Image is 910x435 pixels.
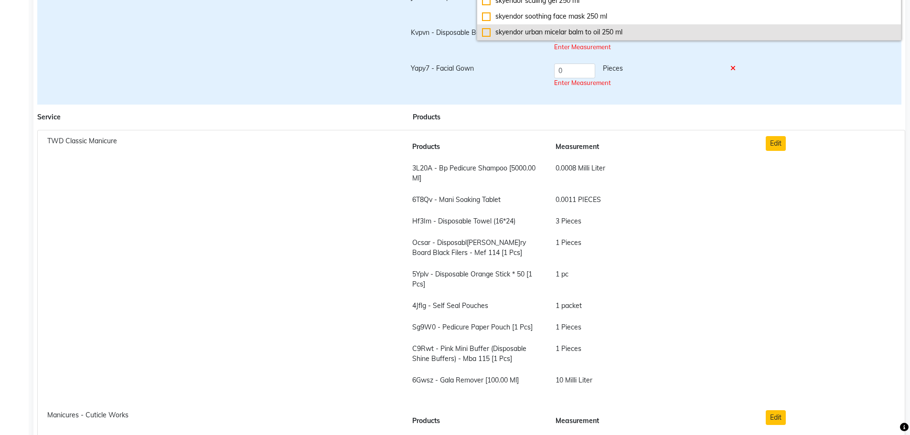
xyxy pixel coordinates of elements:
th: Measurement [550,410,751,432]
th: Measurement [550,136,751,158]
div: skyendor urban micelar balm to oil 250 ml [482,27,897,37]
span: Products [413,113,440,121]
span: 1 pc [556,270,568,278]
td: 5Yplv - Disposable Orange Stick * 50 [1 Pcs] [407,264,550,295]
td: Hf3Im - Disposable Towel (16*24) [407,211,550,232]
span: Manicures - Cuticle Works [47,411,128,419]
th: Products [407,136,550,158]
td: 6Gwsz - Gala Remover [100.00 Ml] [407,370,550,391]
td: 6T8Qv - Mani Soaking Tablet [407,189,550,211]
span: Service [37,113,61,121]
div: Enter Measurement [554,42,719,52]
td: Yapy7 - Facial Gown [405,58,548,94]
span: 10 Milli Liter [556,376,592,384]
span: Pieces [603,64,623,78]
span: TWD Classic Manicure [47,137,117,145]
span: 1 packet [556,301,582,310]
div: skyendor soothing face mask 250 ml [482,11,897,21]
span: 0.0008 Milli Liter [556,164,605,172]
span: 3 Pieces [556,217,581,225]
th: Products [407,410,550,432]
td: Kvpvn - Disposable Bedsheet [405,22,548,58]
span: 0.0011 PIECES [556,195,601,204]
td: 3L20A - Bp Pedicure Shampoo [5000.00 Ml] [407,158,550,189]
td: 4Jflg - Self Seal Pouches [407,295,550,317]
div: Enter Measurement [554,78,719,88]
button: Edit [766,410,786,425]
span: 1 Pieces [556,323,581,331]
td: Ocsar - Disposabl[PERSON_NAME]ry Board Black Filers - Mef 114 [1 Pcs] [407,232,550,264]
button: Edit [766,136,786,151]
td: C9Rwt - Pink Mini Buffer (Disposable Shine Buffers) - Mba 115 [1 Pcs] [407,338,550,370]
td: Sg9W0 - Pedicure Paper Pouch [1 Pcs] [407,317,550,338]
span: 1 Pieces [556,238,581,247]
span: 1 Pieces [556,344,581,353]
